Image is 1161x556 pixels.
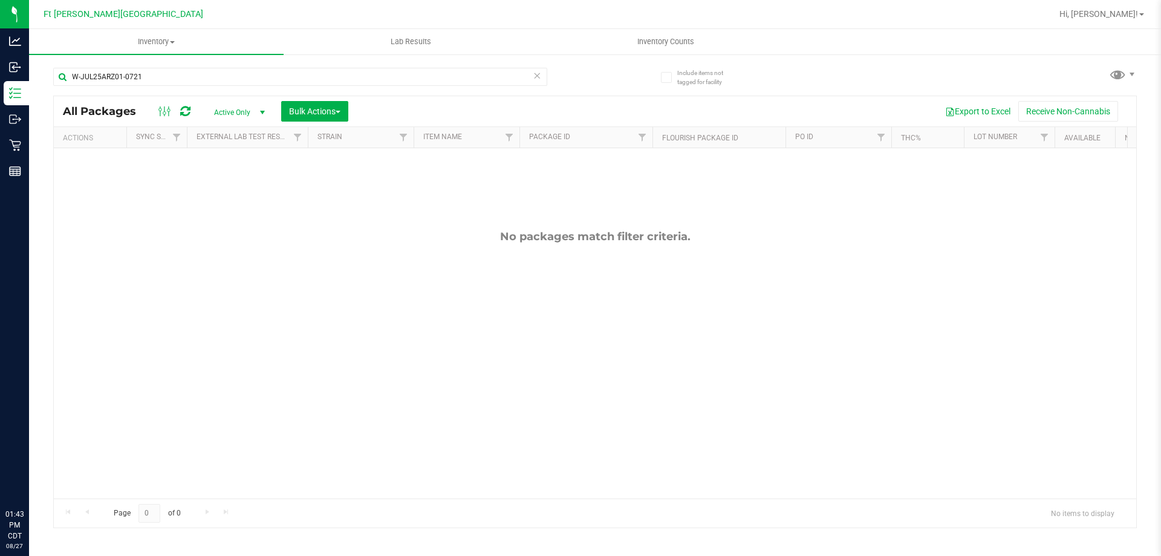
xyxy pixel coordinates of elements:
a: PO ID [795,132,813,141]
a: Flourish Package ID [662,134,738,142]
span: Clear [533,68,541,83]
a: Lab Results [284,29,538,54]
input: Search Package ID, Item Name, SKU, Lot or Part Number... [53,68,547,86]
span: Hi, [PERSON_NAME]! [1059,9,1138,19]
span: Inventory Counts [621,36,711,47]
a: Strain [317,132,342,141]
inline-svg: Inventory [9,87,21,99]
p: 08/27 [5,541,24,551]
a: Filter [499,127,519,148]
span: No items to display [1041,504,1124,522]
inline-svg: Analytics [9,35,21,47]
a: Item Name [423,132,462,141]
inline-svg: Inbound [9,61,21,73]
inline-svg: Reports [9,165,21,177]
div: Actions [63,134,122,142]
span: Include items not tagged for facility [677,68,738,87]
a: THC% [901,134,921,142]
a: Filter [871,127,891,148]
button: Receive Non-Cannabis [1018,101,1118,122]
span: Ft [PERSON_NAME][GEOGRAPHIC_DATA] [44,9,203,19]
a: Lot Number [974,132,1017,141]
a: Available [1064,134,1101,142]
div: No packages match filter criteria. [54,230,1136,243]
a: Inventory [29,29,284,54]
inline-svg: Outbound [9,113,21,125]
span: All Packages [63,105,148,118]
a: Filter [1035,127,1055,148]
p: 01:43 PM CDT [5,509,24,541]
span: Inventory [29,36,284,47]
a: Filter [394,127,414,148]
a: Filter [167,127,187,148]
span: Lab Results [374,36,447,47]
a: Filter [633,127,652,148]
a: Inventory Counts [538,29,793,54]
button: Export to Excel [937,101,1018,122]
a: Package ID [529,132,570,141]
a: External Lab Test Result [197,132,291,141]
iframe: Resource center [12,459,48,495]
inline-svg: Retail [9,139,21,151]
a: Filter [288,127,308,148]
span: Page of 0 [103,504,190,523]
span: Bulk Actions [289,106,340,116]
a: Sync Status [136,132,183,141]
button: Bulk Actions [281,101,348,122]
